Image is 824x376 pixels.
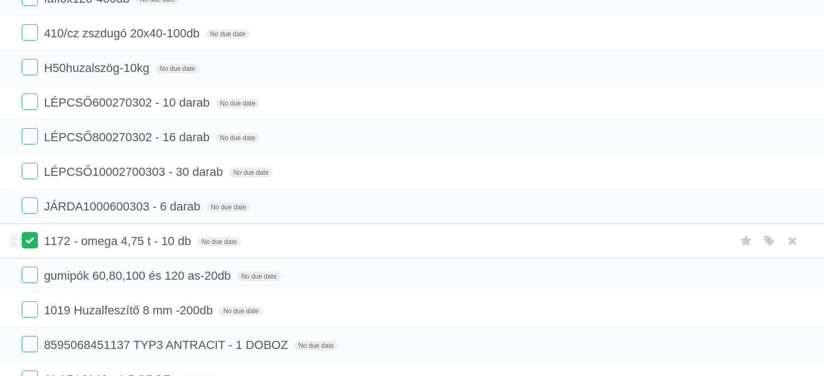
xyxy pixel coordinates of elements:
label: Done [22,197,38,214]
span: 8595068451137 TYP3 ANTRACIT - 1 DOBOZ [44,338,290,352]
label: Done [22,59,38,75]
span: 1172 - omega 4,75 t - 10 db [44,234,194,248]
label: Done [22,336,38,352]
span: JÁRDA1000600303 - 6 darab [44,200,203,213]
label: Done [22,94,38,110]
label: Done [22,301,38,318]
span: No due date [206,202,250,212]
span: 1019 Huzalfeszítő 8 mm -200db [44,304,216,317]
span: No due date [155,64,199,74]
span: H50huzalszög-10kg [44,61,152,75]
label: Done [22,128,38,144]
span: 410/cz zszdugó 20x40-100db [44,27,202,40]
span: No due date [206,29,250,39]
span: No due date [197,237,241,247]
span: gumipók 60,80,100 és 120 as-20db [44,269,233,282]
span: LÉPCSŐ10002700303 - 30 darab [44,165,225,179]
span: No due date [229,168,273,177]
label: Star task [736,232,757,250]
span: No due date [216,98,259,108]
label: Done [22,163,38,179]
label: Done [22,24,38,41]
span: No due date [294,341,338,351]
span: No due date [219,306,263,316]
span: LÉPCSŐ800270302 - 16 darab [44,130,212,144]
label: Done [22,232,38,248]
span: No due date [216,133,259,143]
span: No due date [237,272,281,281]
label: Done [22,267,38,283]
span: LÉPCSŐ600270302 - 10 darab [44,96,212,109]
